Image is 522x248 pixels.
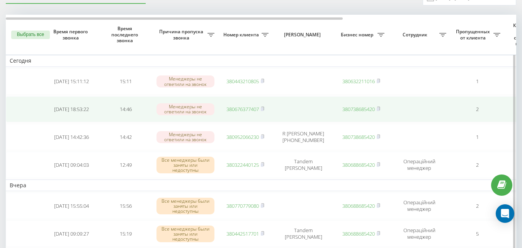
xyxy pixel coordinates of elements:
[338,32,377,38] span: Бизнес номер
[156,103,214,115] div: Менеджеры не ответили на звонок
[392,32,439,38] span: Сотрудник
[105,26,146,44] span: Время последнего звонка
[156,29,207,41] span: Причина пропуска звонка
[156,131,214,143] div: Менеджеры не ответили на звонок
[450,124,504,150] td: 1
[156,157,214,174] div: Все менеджеры были заняты или недоступны
[342,230,375,237] a: 380688685420
[99,221,153,247] td: 15:19
[99,68,153,95] td: 15:11
[342,133,375,140] a: 380738685420
[44,152,99,178] td: [DATE] 09:04:03
[226,106,259,113] a: 380676377407
[44,68,99,95] td: [DATE] 15:11:12
[226,161,259,168] a: 380322440125
[342,78,375,85] a: 380632211016
[226,133,259,140] a: 380952066230
[226,202,259,209] a: 380770779080
[272,124,334,150] td: R [PERSON_NAME] [PHONE_NUMBER]
[450,96,504,123] td: 2
[272,152,334,178] td: Tandem [PERSON_NAME]
[99,96,153,123] td: 14:46
[450,221,504,247] td: 5
[342,161,375,168] a: 380688685420
[496,204,514,223] div: Open Intercom Messenger
[51,29,92,41] span: Время первого звонка
[44,221,99,247] td: [DATE] 09:09:27
[99,193,153,219] td: 15:56
[156,226,214,243] div: Все менеджеры были заняты или недоступны
[279,32,328,38] span: [PERSON_NAME]
[450,193,504,219] td: 2
[272,221,334,247] td: Tandem [PERSON_NAME]
[156,75,214,87] div: Менеджеры не ответили на звонок
[99,124,153,150] td: 14:42
[388,152,450,178] td: Операційний менеджер
[388,193,450,219] td: Операційний менеджер
[342,106,375,113] a: 380738685420
[44,96,99,123] td: [DATE] 18:53:22
[222,32,262,38] span: Номер клиента
[99,152,153,178] td: 12:49
[226,230,259,237] a: 380442517701
[226,78,259,85] a: 380443210805
[342,202,375,209] a: 380688685420
[11,31,50,39] button: Выбрать все
[44,124,99,150] td: [DATE] 14:42:36
[450,68,504,95] td: 1
[450,152,504,178] td: 2
[156,198,214,215] div: Все менеджеры были заняты или недоступны
[454,29,493,41] span: Пропущенных от клиента
[388,221,450,247] td: Операційний менеджер
[44,193,99,219] td: [DATE] 15:55:04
